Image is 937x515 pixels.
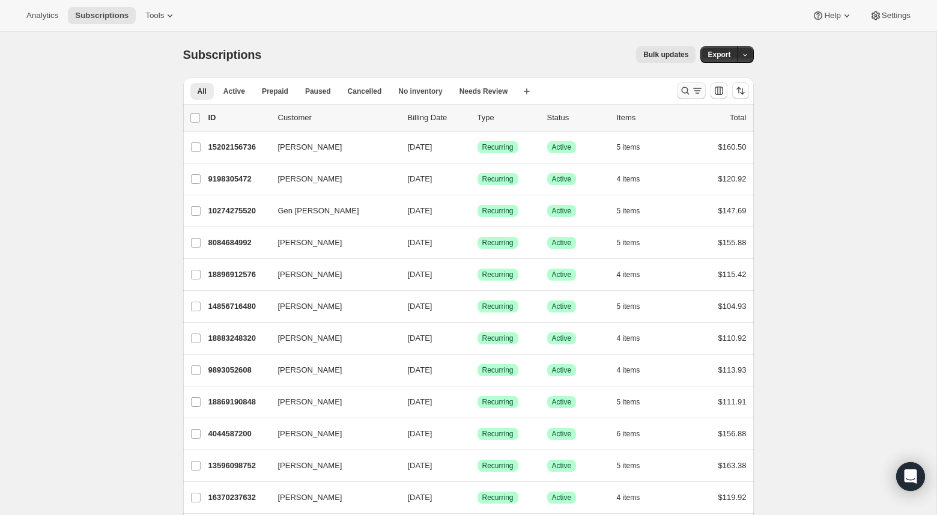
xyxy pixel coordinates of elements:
span: [DATE] [408,429,432,438]
span: [PERSON_NAME] [278,396,342,408]
p: Customer [278,112,398,124]
span: Recurring [482,429,514,439]
p: 9893052608 [208,364,268,376]
div: 14856716480[PERSON_NAME][DATE]SuccessRecurringSuccessActive5 items$104.93 [208,298,747,315]
span: Recurring [482,206,514,216]
span: $155.88 [718,238,747,247]
span: All [198,87,207,96]
span: [DATE] [408,365,432,374]
button: [PERSON_NAME] [271,297,391,316]
button: Subscriptions [68,7,136,24]
span: $163.38 [718,461,747,470]
span: Export [708,50,730,59]
p: ID [208,112,268,124]
span: Active [552,397,572,407]
span: 4 items [617,270,640,279]
span: Active [223,87,245,96]
p: 18869190848 [208,396,268,408]
div: 16370237632[PERSON_NAME][DATE]SuccessRecurringSuccessActive4 items$119.92 [208,489,747,506]
span: Bulk updates [643,50,688,59]
span: Active [552,461,572,471]
span: Analytics [26,11,58,20]
button: Bulk updates [636,46,696,63]
span: Recurring [482,397,514,407]
span: Recurring [482,334,514,343]
button: 6 items [617,425,653,442]
span: [DATE] [408,493,432,502]
button: 5 items [617,234,653,251]
button: [PERSON_NAME] [271,265,391,284]
span: $147.69 [718,206,747,215]
span: 5 items [617,461,640,471]
span: 5 items [617,206,640,216]
button: [PERSON_NAME] [271,138,391,157]
p: 4044587200 [208,428,268,440]
p: 15202156736 [208,141,268,153]
div: 8084684992[PERSON_NAME][DATE]SuccessRecurringSuccessActive5 items$155.88 [208,234,747,251]
button: Help [805,7,860,24]
span: [PERSON_NAME] [278,300,342,312]
p: 18896912576 [208,269,268,281]
span: [PERSON_NAME] [278,460,342,472]
span: 5 items [617,302,640,311]
span: $156.88 [718,429,747,438]
div: 18869190848[PERSON_NAME][DATE]SuccessRecurringSuccessActive5 items$111.91 [208,394,747,410]
span: 5 items [617,397,640,407]
span: Recurring [482,238,514,248]
span: [DATE] [408,397,432,406]
span: [PERSON_NAME] [278,269,342,281]
div: Items [617,112,677,124]
p: 10274275520 [208,205,268,217]
button: Create new view [517,83,536,100]
span: [PERSON_NAME] [278,428,342,440]
span: Paused [305,87,331,96]
span: $119.92 [718,493,747,502]
span: Active [552,206,572,216]
span: $111.91 [718,397,747,406]
span: Subscriptions [75,11,129,20]
span: Recurring [482,461,514,471]
button: Search and filter results [677,82,706,99]
span: Active [552,365,572,375]
div: 18896912576[PERSON_NAME][DATE]SuccessRecurringSuccessActive4 items$115.42 [208,266,747,283]
span: Needs Review [459,87,508,96]
button: 5 items [617,203,653,219]
span: 5 items [617,142,640,152]
span: 6 items [617,429,640,439]
button: Export [700,46,738,63]
span: Recurring [482,493,514,502]
p: 8084684992 [208,237,268,249]
button: [PERSON_NAME] [271,488,391,507]
p: Total [730,112,746,124]
button: 4 items [617,171,653,187]
span: [DATE] [408,302,432,311]
span: Active [552,270,572,279]
div: 9893052608[PERSON_NAME][DATE]SuccessRecurringSuccessActive4 items$113.93 [208,362,747,379]
button: Tools [138,7,183,24]
span: Recurring [482,270,514,279]
span: [DATE] [408,461,432,470]
span: $110.92 [718,334,747,343]
span: Cancelled [348,87,382,96]
button: Customize table column order and visibility [711,82,727,99]
div: Open Intercom Messenger [896,462,925,491]
span: $104.93 [718,302,747,311]
div: 18883248320[PERSON_NAME][DATE]SuccessRecurringSuccessActive4 items$110.92 [208,330,747,347]
span: Prepaid [262,87,288,96]
button: [PERSON_NAME] [271,424,391,443]
button: 5 items [617,457,653,474]
span: [PERSON_NAME] [278,141,342,153]
span: 4 items [617,365,640,375]
button: Sort the results [732,82,749,99]
span: Active [552,429,572,439]
span: [PERSON_NAME] [278,173,342,185]
p: 9198305472 [208,173,268,185]
p: 18883248320 [208,332,268,344]
div: 15202156736[PERSON_NAME][DATE]SuccessRecurringSuccessActive5 items$160.50 [208,139,747,156]
span: Recurring [482,365,514,375]
p: 14856716480 [208,300,268,312]
button: 5 items [617,298,653,315]
span: 5 items [617,238,640,248]
span: [DATE] [408,142,432,151]
span: [PERSON_NAME] [278,237,342,249]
